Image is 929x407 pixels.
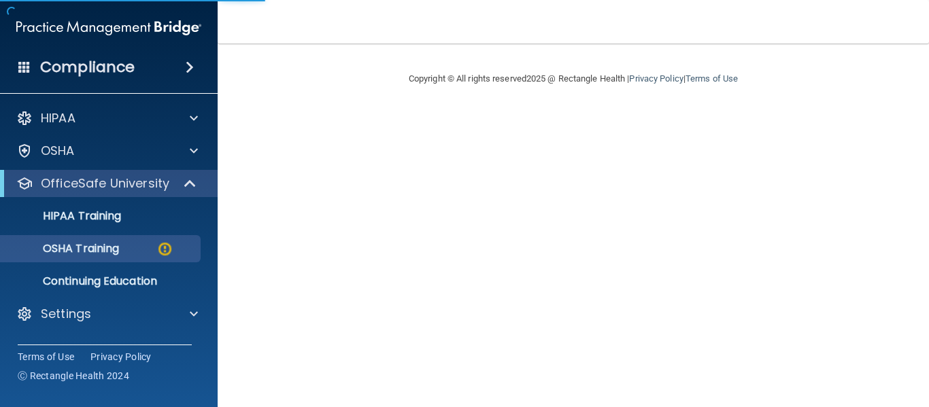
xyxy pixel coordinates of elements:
[16,143,198,159] a: OSHA
[9,209,121,223] p: HIPAA Training
[41,143,75,159] p: OSHA
[41,306,91,322] p: Settings
[16,110,198,126] a: HIPAA
[156,241,173,258] img: warning-circle.0cc9ac19.png
[9,242,119,255] p: OSHA Training
[18,369,129,383] span: Ⓒ Rectangle Health 2024
[686,73,738,84] a: Terms of Use
[325,57,822,101] div: Copyright © All rights reserved 2025 @ Rectangle Health | |
[90,350,152,364] a: Privacy Policy
[16,14,201,41] img: PMB logo
[16,306,198,322] a: Settings
[629,73,683,84] a: Privacy Policy
[41,175,169,192] p: OfficeSafe University
[16,175,197,192] a: OfficeSafe University
[40,58,135,77] h4: Compliance
[41,110,75,126] p: HIPAA
[9,275,195,288] p: Continuing Education
[18,350,74,364] a: Terms of Use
